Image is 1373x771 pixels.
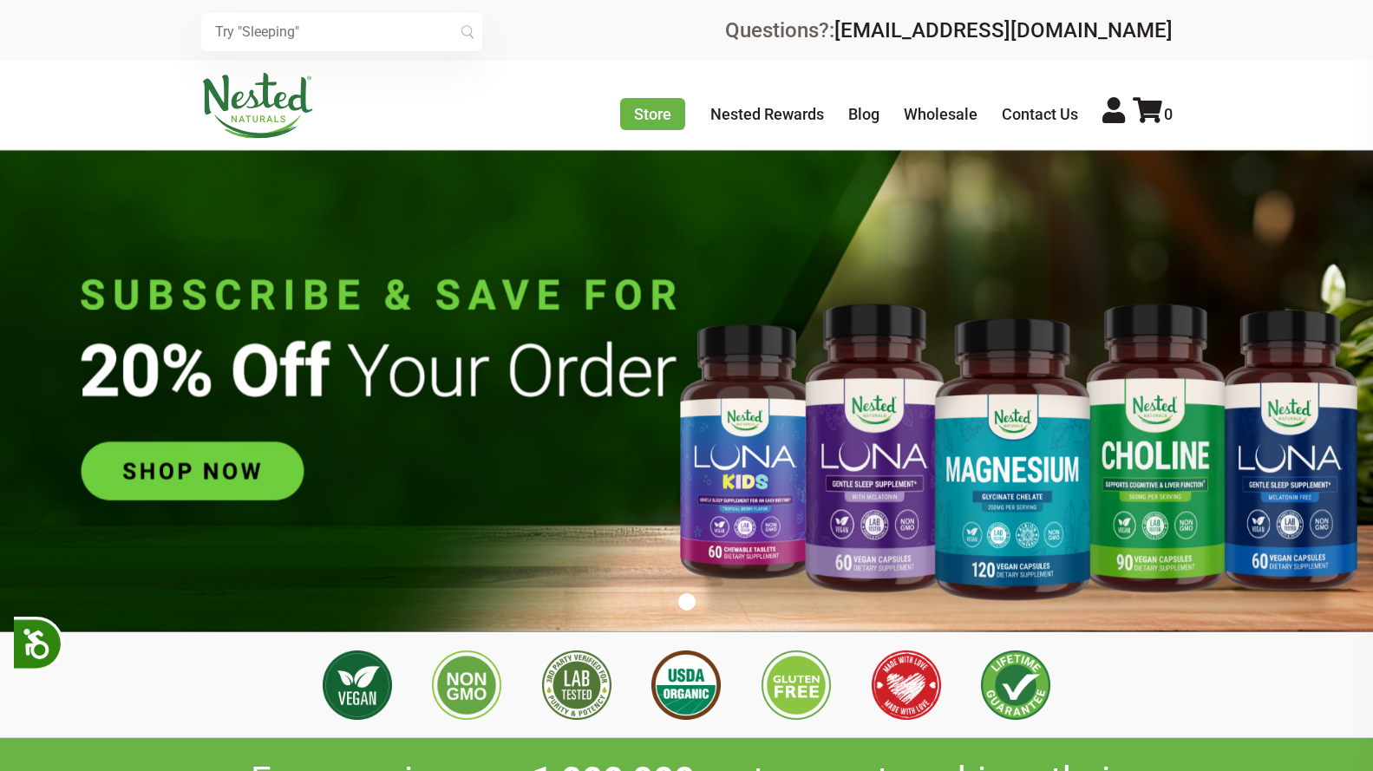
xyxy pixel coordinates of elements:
img: Made with Love [872,650,941,720]
button: 1 of 1 [678,593,696,611]
img: USDA Organic [651,650,721,720]
img: 3rd Party Lab Tested [542,650,611,720]
img: Non GMO [432,650,501,720]
a: Store [620,98,685,130]
a: Wholesale [904,105,977,123]
img: Lifetime Guarantee [981,650,1050,720]
a: [EMAIL_ADDRESS][DOMAIN_NAME] [834,18,1173,42]
img: Nested Naturals [201,73,314,139]
a: Nested Rewards [710,105,824,123]
img: Gluten Free [762,650,831,720]
a: Blog [848,105,879,123]
img: Vegan [323,650,392,720]
a: 0 [1133,105,1173,123]
a: Contact Us [1002,105,1078,123]
input: Try "Sleeping" [201,13,482,51]
div: Questions?: [725,20,1173,41]
span: 0 [1164,105,1173,123]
